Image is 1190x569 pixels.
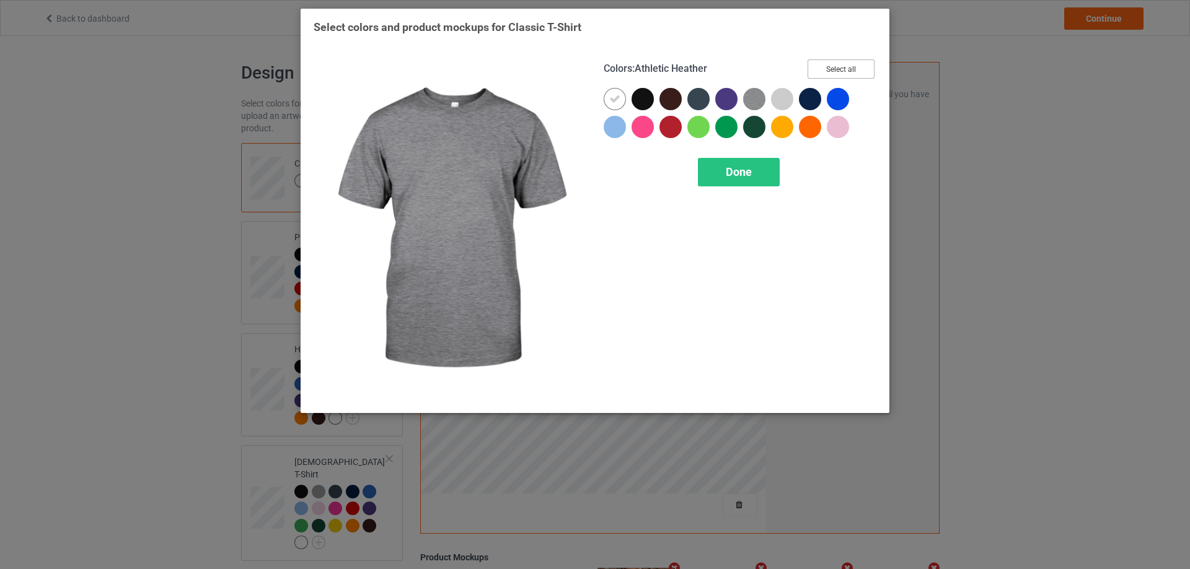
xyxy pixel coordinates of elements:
button: Select all [808,59,875,79]
span: Select colors and product mockups for Classic T-Shirt [314,20,581,33]
img: regular.jpg [314,59,586,400]
span: Done [726,165,752,178]
h4: : [604,63,707,76]
img: heather_texture.png [743,88,765,110]
span: Colors [604,63,632,74]
span: Athletic Heather [635,63,707,74]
